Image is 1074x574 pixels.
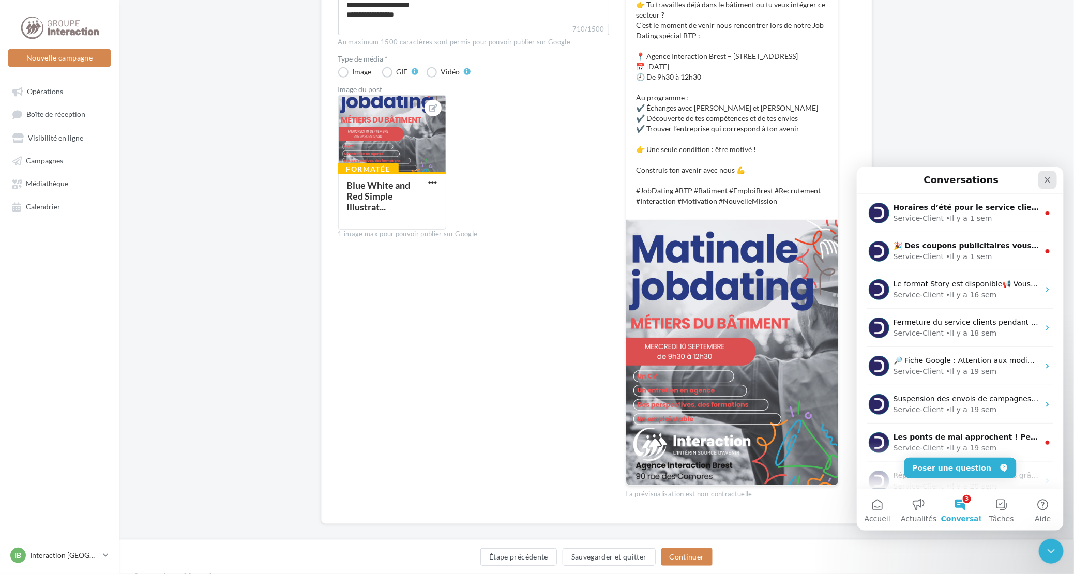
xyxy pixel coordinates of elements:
a: Médiathèque [6,174,113,192]
button: Étape précédente [480,548,557,566]
img: Profile image for Service-Client [12,266,33,286]
div: • Il y a 18 sem [89,161,140,172]
div: Image [353,68,372,75]
img: Profile image for Service-Client [12,304,33,325]
label: 710/1500 [338,24,609,35]
div: Vidéo [441,68,460,75]
button: Tâches [124,323,165,364]
div: Service-Client [37,314,87,325]
span: Fermeture du service clients pendant les ponts de mai Le pôle clients sera absent pendant les pon... [37,152,836,160]
button: Actualités [41,323,83,364]
span: Actualités [44,349,80,356]
a: Boîte de réception [6,104,113,124]
span: Visibilité en ligne [28,133,83,142]
span: Tâches [132,349,157,356]
div: • Il y a 1 sem [89,85,135,96]
div: Service-Client [37,161,87,172]
img: Profile image for Service-Client [12,113,33,133]
div: • Il y a 1 sem [89,47,135,57]
div: Formatée [338,163,399,175]
button: Continuer [661,548,713,566]
a: Visibilité en ligne [6,128,113,147]
span: Aide [178,349,194,356]
div: Service-Client [37,238,87,249]
div: Service-Client [37,123,87,134]
span: 🎉 Des coupons publicitaires vous attendent ! Profitez dès maintenant des coupons qui vous ont été... [37,75,899,83]
div: Service-Client [37,47,87,57]
div: Image du post [338,86,609,93]
img: Profile image for Service-Client [12,189,33,210]
label: Type de média * [338,55,609,63]
img: Profile image for Service-Client [12,228,33,248]
a: Calendrier [6,197,113,216]
img: Profile image for Service-Client [12,74,33,95]
img: Profile image for Service-Client [12,151,33,172]
div: • Il y a 19 sem [89,276,140,287]
div: Service-Client [37,276,87,287]
a: Campagnes [6,151,113,170]
div: GIF [397,68,408,75]
div: La prévisualisation est non-contractuelle [626,486,839,499]
span: Calendrier [26,202,60,211]
div: • Il y a 16 sem [89,123,140,134]
div: • Il y a 20 sem [89,314,140,325]
div: Service-Client [37,200,87,210]
div: 1 image max pour pouvoir publier sur Google [338,230,609,239]
span: Accueil [8,349,34,356]
button: Aide [165,323,207,364]
iframe: Intercom live chat [857,167,1064,531]
div: • Il y a 19 sem [89,238,140,249]
button: Conversations [83,323,124,364]
span: Les ponts de mai approchent ! Pensez à mettre à jour vos horaires pour éviter toute confusion côt... [37,266,1053,275]
span: Médiathèque [26,179,68,188]
button: Nouvelle campagne [8,49,111,67]
p: Interaction [GEOGRAPHIC_DATA] [30,550,99,561]
button: Poser une question [48,291,160,312]
span: IB [15,550,22,561]
div: • Il y a 19 sem [89,200,140,210]
a: IB Interaction [GEOGRAPHIC_DATA] [8,546,111,565]
span: Campagnes [26,156,63,165]
span: Boîte de réception [26,110,85,119]
span: Opérations [27,87,63,96]
div: Service-Client [37,85,87,96]
iframe: Intercom live chat [1039,539,1064,564]
div: Au maximum 1500 caractères sont permis pour pouvoir publier sur Google [338,38,609,47]
div: Blue White and Red Simple Illustrat... [347,179,411,213]
a: Opérations [6,82,113,100]
span: Conversations [84,349,143,356]
button: Sauvegarder et quitter [563,548,656,566]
